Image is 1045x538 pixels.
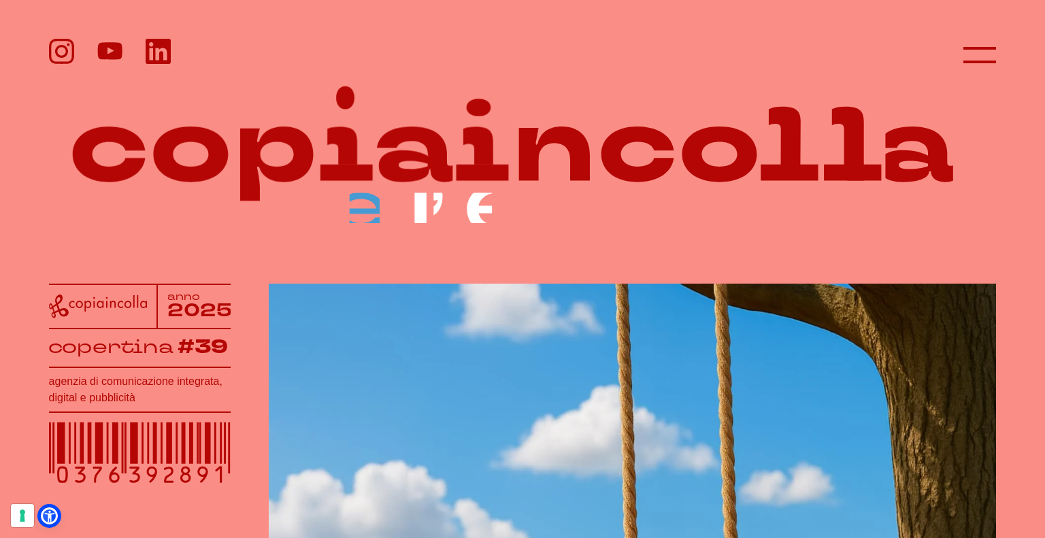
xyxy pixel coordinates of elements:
a: Open Accessibility Menu [41,507,58,524]
tspan: 2025 [167,299,232,324]
tspan: #39 [178,333,229,360]
tspan: copertina [48,334,174,358]
button: Le tue preferenze relative al consenso per le tecnologie di tracciamento [11,504,34,527]
h1: agenzia di comunicazione integrata, digital e pubblicità [49,373,231,406]
tspan: anno [167,290,200,303]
